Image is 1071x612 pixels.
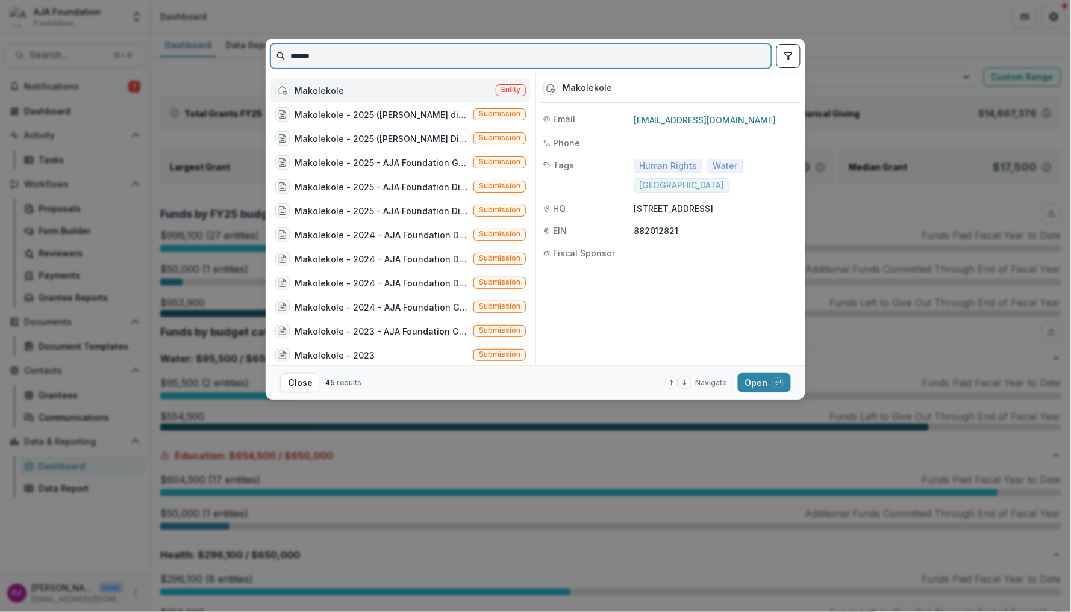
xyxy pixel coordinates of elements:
span: Phone [553,137,580,149]
div: Makolekole - 2024 - AJA Foundation Grant Application [295,301,469,314]
div: Makolekole - 2025 ([PERSON_NAME] Discretionary [PERSON_NAME]) [295,132,469,145]
p: 882012821 [634,224,798,237]
span: Entity [501,85,520,94]
span: Submission [479,206,520,214]
span: Human Rights [639,161,698,172]
span: Tags [553,159,574,172]
span: Submission [479,350,520,359]
button: Open [738,373,791,392]
div: Makolekole [295,84,344,97]
button: Close [280,373,320,392]
div: Makolekole - 2024 - AJA Foundation Discretionary Payment Form [295,229,469,241]
div: Makolekole [563,83,612,93]
span: Water [713,161,738,172]
a: [EMAIL_ADDRESS][DOMAIN_NAME] [634,115,776,125]
button: toggle filters [776,44,801,68]
div: Makolekole - 2025 ([PERSON_NAME] discretionary grant) [295,108,469,121]
span: Submission [479,110,520,118]
div: Makolekole - 2025 - AJA Foundation Discretionary Payment Form [295,205,469,217]
span: HQ [553,202,566,215]
div: Makolekole - 2024 - AJA Foundation Discretionary Payment Form [295,253,469,265]
span: Email [553,113,575,125]
span: [GEOGRAPHIC_DATA] [639,181,725,191]
div: Makolekole - 2024 - AJA Foundation Discretionary Payment Form [295,277,469,289]
div: Makolekole - 2023 - AJA Foundation Grant Application [295,325,469,338]
span: Submission [479,158,520,166]
span: EIN [553,224,567,237]
span: Submission [479,278,520,286]
span: Submission [479,134,520,142]
span: 45 [325,378,335,387]
span: Fiscal Sponsor [553,247,615,259]
div: Makolekole - 2025 - AJA Foundation Grant Application [295,156,469,169]
span: Navigate [696,377,728,388]
p: [STREET_ADDRESS] [634,202,798,215]
span: Submission [479,326,520,335]
span: Submission [479,182,520,190]
div: Makolekole - 2023 [295,349,375,362]
div: Makolekole - 2025 - AJA Foundation Discretionary Payment Form (Discretionary Grants: [PERSON_NAME... [295,181,469,193]
span: Submission [479,254,520,262]
span: Submission [479,302,520,311]
span: results [337,378,361,387]
span: Submission [479,230,520,238]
